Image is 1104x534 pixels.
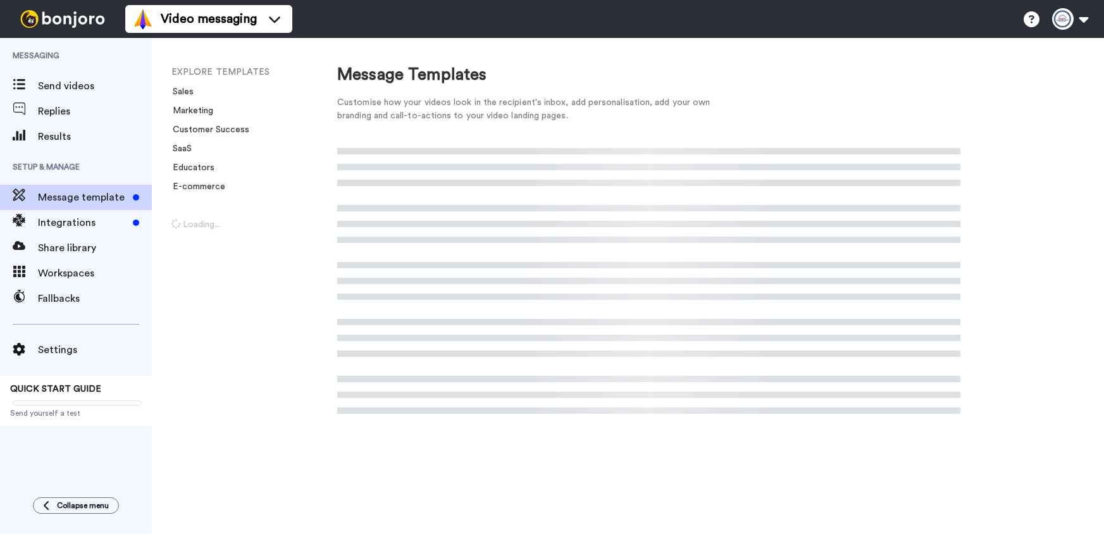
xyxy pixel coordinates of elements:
[38,342,152,357] span: Settings
[161,10,257,28] span: Video messaging
[165,182,225,191] a: E-commerce
[10,408,142,418] span: Send yourself a test
[337,96,729,123] div: Customise how your videos look in the recipient's inbox, add personalisation, add your own brandi...
[165,163,214,172] a: Educators
[38,215,128,230] span: Integrations
[165,87,194,96] a: Sales
[38,266,152,281] span: Workspaces
[165,144,192,153] a: SaaS
[38,240,152,256] span: Share library
[133,9,153,29] img: vm-color.svg
[38,190,128,205] span: Message template
[38,129,152,144] span: Results
[57,500,109,511] span: Collapse menu
[15,10,110,28] img: bj-logo-header-white.svg
[38,291,152,306] span: Fallbacks
[165,106,213,115] a: Marketing
[165,125,249,134] a: Customer Success
[337,63,960,87] div: Message Templates
[33,497,119,514] button: Collapse menu
[171,220,220,229] span: Loading...
[38,78,152,94] span: Send videos
[171,66,342,79] li: EXPLORE TEMPLATES
[10,385,101,394] span: QUICK START GUIDE
[38,104,152,119] span: Replies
